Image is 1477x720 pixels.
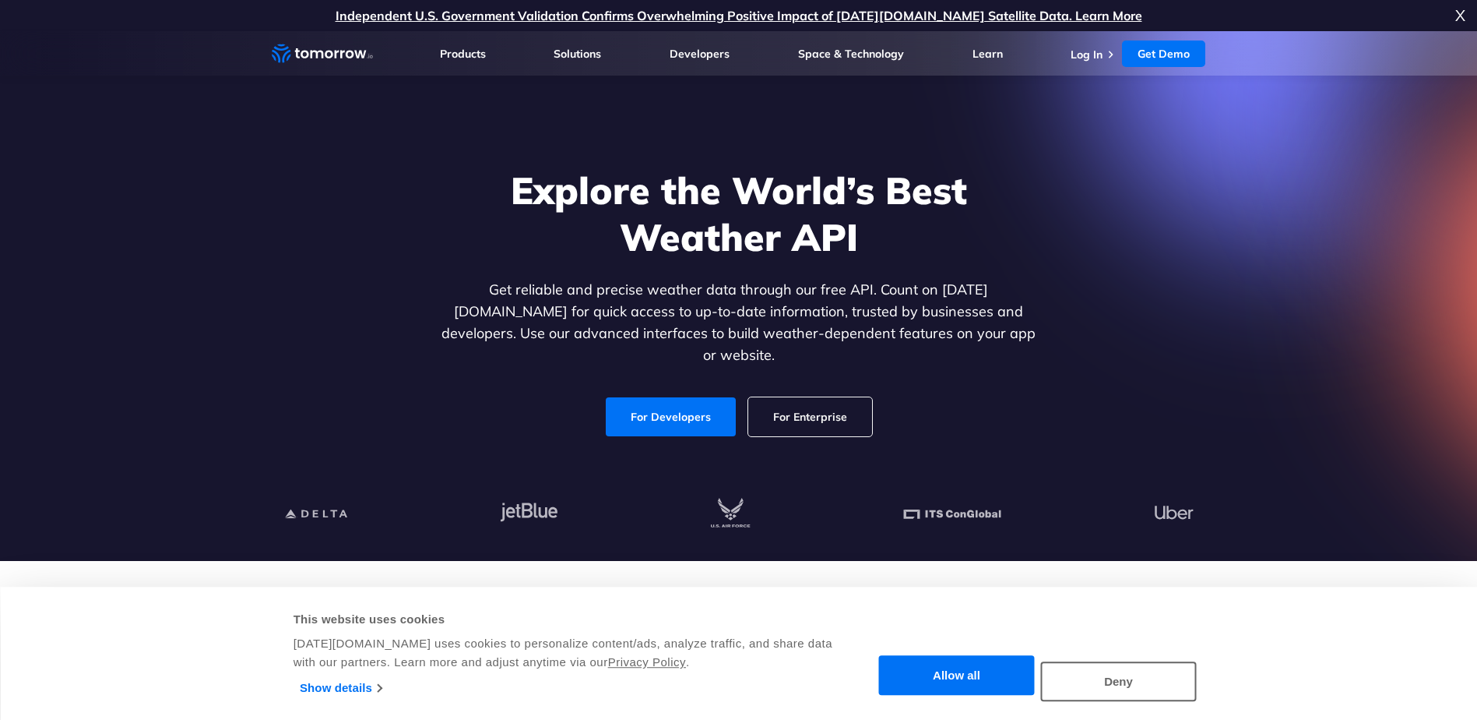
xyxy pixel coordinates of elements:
a: Independent U.S. Government Validation Confirms Overwhelming Positive Impact of [DATE][DOMAIN_NAM... [336,8,1142,23]
p: Get reliable and precise weather data through our free API. Count on [DATE][DOMAIN_NAME] for quic... [438,279,1039,366]
a: Solutions [554,47,601,61]
button: Deny [1041,662,1197,701]
h1: Explore the World’s Best Weather API [438,167,1039,260]
a: Developers [670,47,730,61]
a: Privacy Policy [608,655,686,669]
a: Home link [272,42,373,65]
a: For Developers [606,397,736,436]
a: Show details [300,676,382,700]
a: Learn [972,47,1003,61]
a: Products [440,47,486,61]
div: This website uses cookies [294,610,835,629]
a: Log In [1071,48,1102,62]
a: Space & Technology [798,47,904,61]
a: Get Demo [1122,41,1205,67]
a: For Enterprise [748,397,872,436]
div: [DATE][DOMAIN_NAME] uses cookies to personalize content/ads, analyze traffic, and share data with... [294,634,835,672]
button: Allow all [879,656,1035,696]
